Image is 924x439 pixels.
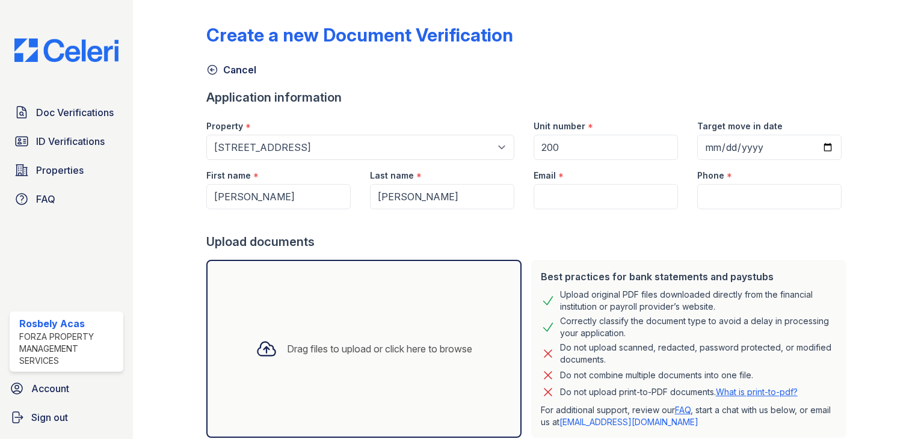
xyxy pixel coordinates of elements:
[560,315,837,339] div: Correctly classify the document type to avoid a delay in processing your application.
[31,381,69,396] span: Account
[36,192,55,206] span: FAQ
[206,89,851,106] div: Application information
[36,105,114,120] span: Doc Verifications
[10,187,123,211] a: FAQ
[10,158,123,182] a: Properties
[697,120,783,132] label: Target move in date
[36,134,105,149] span: ID Verifications
[10,100,123,124] a: Doc Verifications
[370,170,414,182] label: Last name
[559,417,698,427] a: [EMAIL_ADDRESS][DOMAIN_NAME]
[541,404,837,428] p: For additional support, review our , start a chat with us below, or email us at
[534,170,556,182] label: Email
[31,410,68,425] span: Sign out
[675,405,691,415] a: FAQ
[36,163,84,177] span: Properties
[206,63,256,77] a: Cancel
[697,170,724,182] label: Phone
[534,120,585,132] label: Unit number
[560,342,837,366] div: Do not upload scanned, redacted, password protected, or modified documents.
[19,316,119,331] div: Rosbely Acas
[560,368,753,382] div: Do not combine multiple documents into one file.
[287,342,472,356] div: Drag files to upload or click here to browse
[541,269,837,284] div: Best practices for bank statements and paystubs
[206,233,851,250] div: Upload documents
[5,38,128,62] img: CE_Logo_Blue-a8612792a0a2168367f1c8372b55b34899dd931a85d93a1a3d3e32e68fde9ad4.png
[206,24,513,46] div: Create a new Document Verification
[10,129,123,153] a: ID Verifications
[206,120,243,132] label: Property
[5,376,128,401] a: Account
[5,405,128,429] a: Sign out
[560,289,837,313] div: Upload original PDF files downloaded directly from the financial institution or payroll provider’...
[19,331,119,367] div: Forza Property Management Services
[560,386,798,398] p: Do not upload print-to-PDF documents.
[716,387,798,397] a: What is print-to-pdf?
[206,170,251,182] label: First name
